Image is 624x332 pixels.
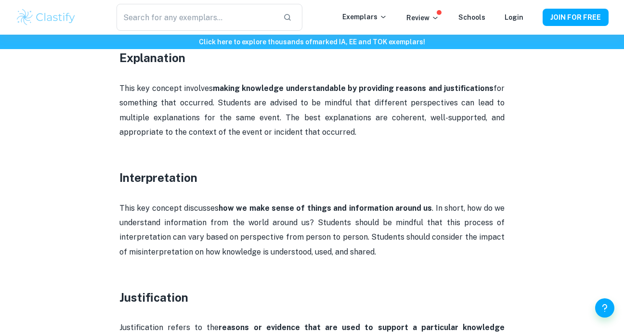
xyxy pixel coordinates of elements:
[505,13,523,21] a: Login
[119,81,505,140] p: This key concept involves for something that occurred. Students are advised to be mindful that di...
[406,13,439,23] p: Review
[543,9,609,26] button: JOIN FOR FREE
[119,49,505,66] h3: Explanation
[119,169,505,186] h3: Interpretation
[15,8,77,27] img: Clastify logo
[119,289,505,306] h3: Justification
[119,201,505,260] p: This key concept discusses . In short, how do we understand information from the world around us?...
[2,37,622,47] h6: Click here to explore thousands of marked IA, EE and TOK exemplars !
[219,204,432,213] strong: how we make sense of things and information around us
[342,12,387,22] p: Exemplars
[458,13,485,21] a: Schools
[213,84,494,93] strong: making knowledge understandable by providing reasons and justifications
[117,4,275,31] input: Search for any exemplars...
[595,298,614,318] button: Help and Feedback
